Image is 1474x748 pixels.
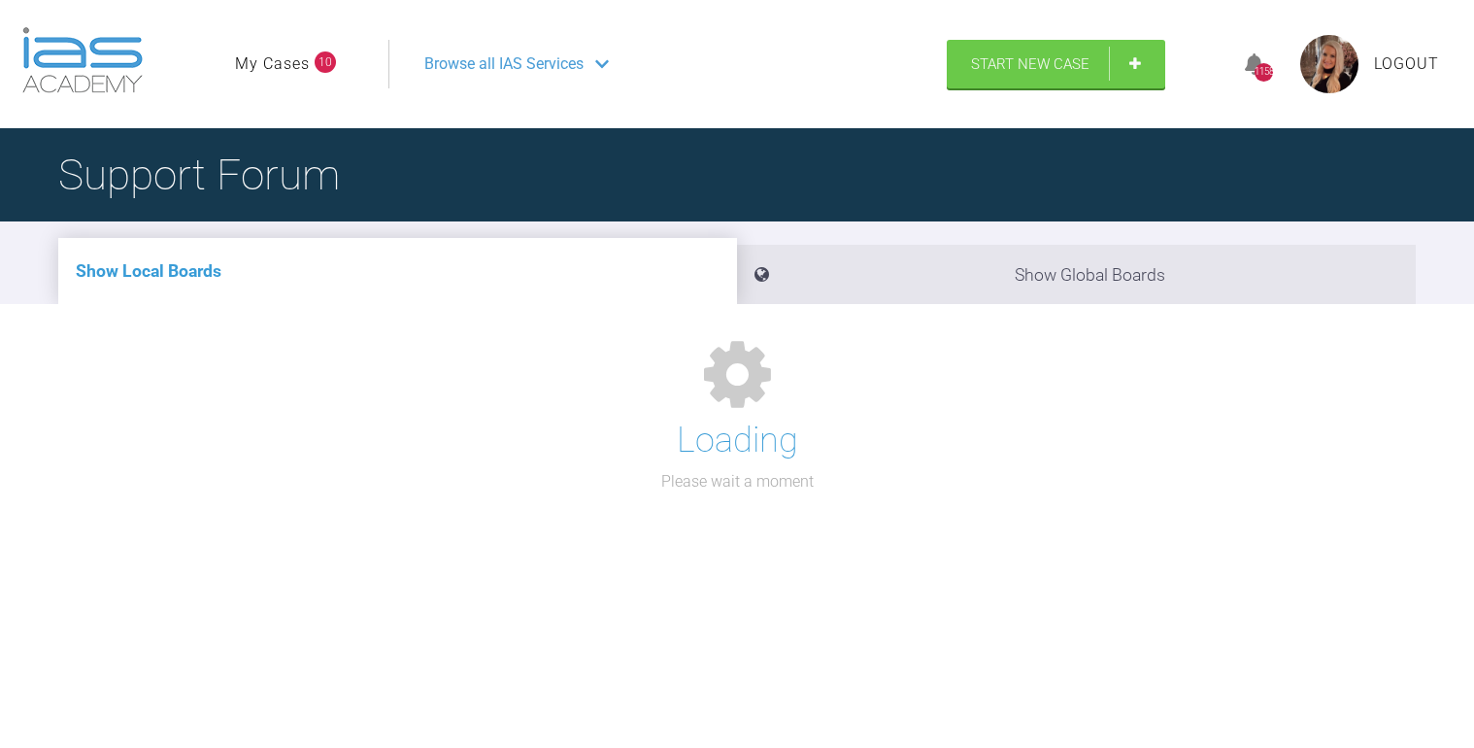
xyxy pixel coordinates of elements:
a: Logout [1374,51,1439,77]
img: logo-light.3e3ef733.png [22,27,143,93]
a: My Cases [235,51,310,77]
a: Start New Case [947,40,1165,88]
li: Show Local Boards [58,238,737,304]
span: Start New Case [971,55,1089,73]
span: 10 [315,51,336,73]
h1: Support Forum [58,141,340,209]
h1: Loading [677,413,798,469]
span: Browse all IAS Services [424,51,584,77]
li: Show Global Boards [737,245,1416,304]
div: 1158 [1255,63,1273,82]
p: Please wait a moment [661,469,814,494]
img: profile.png [1300,35,1358,93]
